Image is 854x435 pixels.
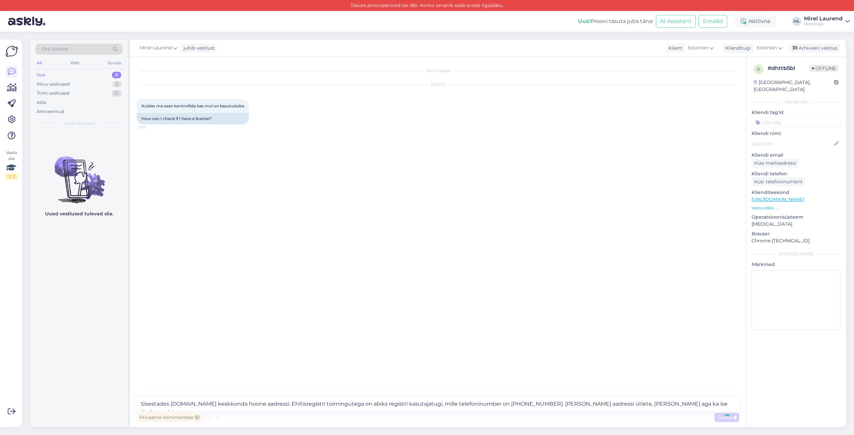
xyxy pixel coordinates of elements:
[757,44,777,52] span: Estonian
[688,44,708,52] span: Estonian
[140,44,172,52] span: Mirel Laurend
[752,152,841,159] p: Kliendi email
[752,214,841,221] p: Operatsioonisüsteem
[752,261,841,268] p: Märkmed
[137,113,249,124] div: How can I check if I have a license?
[30,144,128,204] img: No chats
[41,46,68,53] span: Otsi kliente
[578,18,591,24] b: Uus!
[666,45,682,52] div: Klient
[69,59,81,67] div: Web
[752,117,841,127] input: Lisa tag
[112,72,121,78] div: 0
[789,44,840,53] div: Arhiveeri vestlus
[141,103,244,108] span: Kuidas ma saan kontrollida kas mul on kasutusluba
[752,159,799,168] div: Küsi meiliaadressi
[752,99,841,105] div: Kliendi info
[757,67,760,72] span: d
[578,17,653,25] div: Proovi tasuta juba täna:
[656,15,696,28] button: AI Assistent
[752,170,841,177] p: Kliendi telefon
[752,221,841,228] p: [MEDICAL_DATA]
[64,120,95,126] span: Uued vestlused
[723,45,751,52] div: Klienditugi
[37,90,69,97] div: Tiimi vestlused
[181,45,215,52] div: juhib vestlust
[5,150,17,180] div: Vaata siia
[752,109,841,116] p: Kliendi tag'id
[735,15,776,27] div: Aktiivne
[37,108,64,115] div: Arhiveeritud
[752,140,833,147] input: Lisa nimi
[752,130,841,137] p: Kliendi nimi
[768,64,809,72] div: # dhttb5bl
[804,21,843,27] div: Vanamaja
[752,237,841,244] p: Chrome [TECHNICAL_ID]
[106,59,123,67] div: Socials
[137,68,739,74] div: Vestlus algas
[752,230,841,237] p: Brauser
[754,79,834,93] div: [GEOGRAPHIC_DATA], [GEOGRAPHIC_DATA]
[5,174,17,180] div: 2 / 3
[112,81,121,88] div: 2
[35,59,43,67] div: All
[752,189,841,196] p: Klienditeekond
[809,65,839,72] span: Offline
[37,81,70,88] div: Minu vestlused
[112,90,121,97] div: 0
[37,99,46,106] div: Kõik
[139,125,164,130] span: 12:17
[5,45,18,58] img: Askly Logo
[804,16,850,27] a: Mirel LaurendVanamaja
[792,17,801,26] div: ML
[752,205,841,211] p: Vaata edasi ...
[137,82,739,88] div: [DATE]
[752,177,805,186] div: Küsi telefoninumbrit
[37,72,45,78] div: Uus
[804,16,843,21] div: Mirel Laurend
[752,251,841,257] div: [PERSON_NAME]
[752,196,804,202] a: [URL][DOMAIN_NAME]
[45,210,113,217] p: Uued vestlused tulevad siia.
[699,15,727,28] button: Emailid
